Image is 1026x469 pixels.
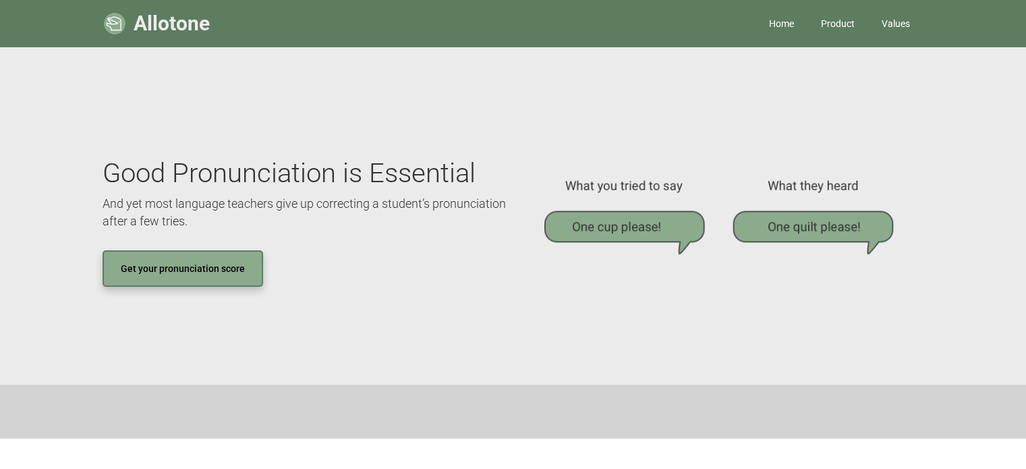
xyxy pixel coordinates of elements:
[103,195,513,230] p: And yet most language teachers give up correcting a student’s pronunciation after a few tries.
[756,3,807,44] a: Home
[868,3,923,44] a: Values
[134,17,210,30] div: Allotone
[103,158,476,188] h1: Good Pronunciation is Essential
[103,250,263,287] a: Get your pronunciation score
[807,3,868,44] a: Product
